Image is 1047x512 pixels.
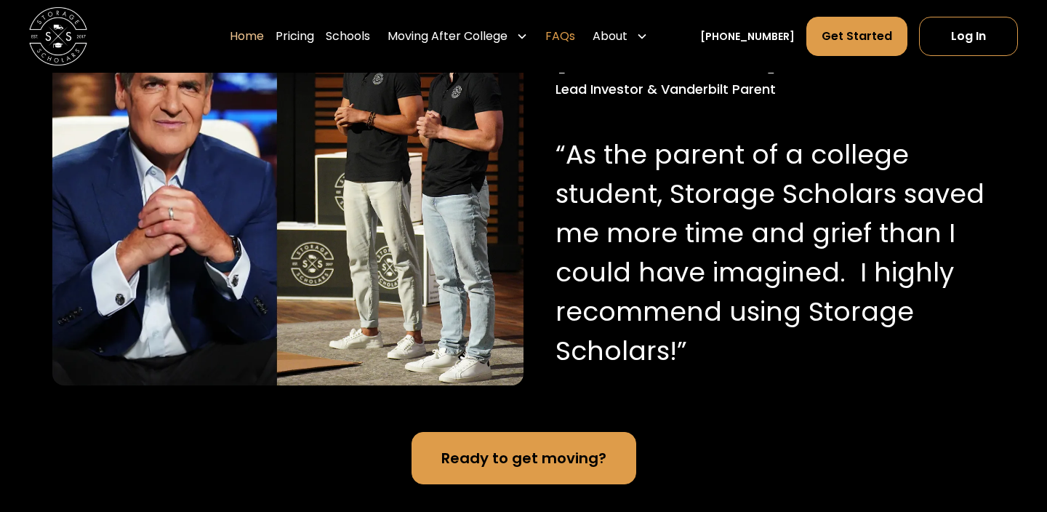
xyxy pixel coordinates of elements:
div: Moving After College [388,28,508,45]
a: Home [230,16,264,57]
div: Lead Investor & Vanderbilt Parent [555,79,986,99]
a: [PHONE_NUMBER] [700,29,795,44]
div: About [593,28,627,45]
a: Schools [326,16,370,57]
div: Moving After College [382,16,534,57]
a: Get Started [806,17,907,56]
div: About [587,16,654,57]
div: Ready to get moving? [441,447,606,469]
img: Storage Scholars main logo [29,7,87,65]
a: Ready to get moving? [412,432,636,484]
a: Pricing [276,16,314,57]
a: Log In [919,17,1018,56]
a: FAQs [545,16,575,57]
p: “As the parent of a college student, Storage Scholars saved me more time and grief than I could h... [555,135,986,371]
